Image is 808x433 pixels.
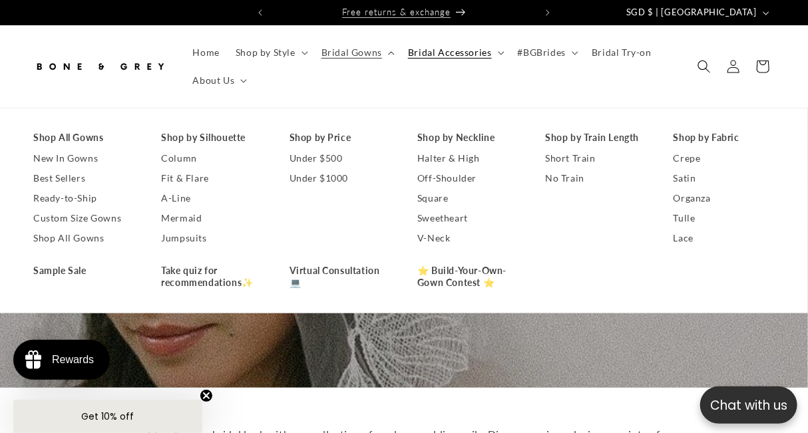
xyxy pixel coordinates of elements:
[33,128,134,148] a: Shop All Gowns
[33,168,134,188] a: Best Sellers
[161,148,262,168] a: Column
[400,39,510,67] summary: Bridal Accessories
[674,228,775,248] a: Lace
[417,128,518,148] a: Shop by Neckline
[236,47,296,59] span: Shop by Style
[417,168,518,188] a: Off-Shoulder
[700,396,797,415] p: Chat with us
[185,67,253,94] summary: About Us
[82,410,134,423] span: Get 10% off
[33,261,134,281] a: Sample Sale
[700,386,797,424] button: Open chatbox
[545,148,646,168] a: Short Train
[33,188,134,208] a: Ready-to-Ship
[690,52,719,81] summary: Search
[33,208,134,228] a: Custom Size Gowns
[29,47,172,86] a: Bone and Grey Bridal
[33,52,166,81] img: Bone and Grey Bridal
[545,128,646,148] a: Shop by Train Length
[510,39,584,67] summary: #BGBrides
[161,228,262,248] a: Jumpsuits
[626,6,757,19] span: SGD $ | [GEOGRAPHIC_DATA]
[161,188,262,208] a: A-Line
[321,47,382,59] span: Bridal Gowns
[674,168,775,188] a: Satin
[417,228,518,248] a: V-Neck
[417,148,518,168] a: Halter & High
[417,261,518,293] a: ⭐ Build-Your-Own-Gown Contest ⭐
[161,208,262,228] a: Mermaid
[161,168,262,188] a: Fit & Flare
[417,208,518,228] a: Sweetheart
[193,47,220,59] span: Home
[33,228,134,248] a: Shop All Gowns
[417,188,518,208] a: Square
[161,128,262,148] a: Shop by Silhouette
[584,39,660,67] a: Bridal Try-on
[674,208,775,228] a: Tulle
[290,128,391,148] a: Shop by Price
[592,47,652,59] span: Bridal Try-on
[290,261,391,293] a: Virtual Consultation 💻
[13,400,202,433] div: Get 10% offClose teaser
[674,148,775,168] a: Crepe
[313,39,400,67] summary: Bridal Gowns
[545,168,646,188] a: No Train
[290,168,391,188] a: Under $1000
[290,148,391,168] a: Under $500
[342,7,451,17] span: Free returns & exchange
[161,261,262,293] a: Take quiz for recommendations✨
[33,148,134,168] a: New In Gowns
[52,354,94,366] div: Rewards
[674,188,775,208] a: Organza
[193,74,235,86] span: About Us
[518,47,566,59] span: #BGBrides
[408,47,492,59] span: Bridal Accessories
[228,39,313,67] summary: Shop by Style
[674,128,775,148] a: Shop by Fabric
[200,389,213,402] button: Close teaser
[185,39,228,67] a: Home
